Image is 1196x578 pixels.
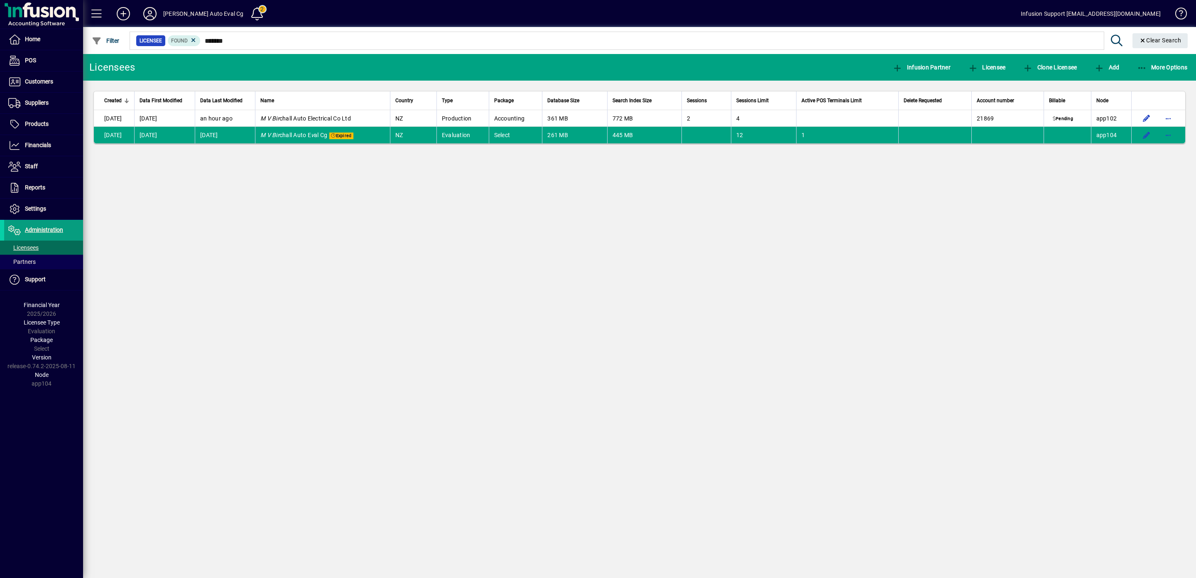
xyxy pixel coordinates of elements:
div: Data First Modified [140,96,190,105]
span: Expired [329,133,353,139]
span: Country [395,96,413,105]
em: v [311,132,314,138]
button: Add [1092,60,1121,75]
button: Profile [137,6,163,21]
span: Package [30,337,53,343]
a: Staff [4,156,83,177]
span: Products [25,121,49,127]
em: M [260,132,265,138]
td: [DATE] [94,110,134,127]
div: Database Size [547,96,602,105]
button: Edit [1140,128,1153,142]
em: V [267,115,271,122]
span: More Options [1137,64,1188,71]
span: chall Auto E al Cg [260,132,327,138]
span: Infusion Partner [892,64,951,71]
div: [PERSON_NAME] Auto Eval Cg [163,7,244,20]
span: Type [442,96,453,105]
span: Clear Search [1139,37,1181,44]
div: Type [442,96,484,105]
em: Bir [272,132,279,138]
td: 1 [796,127,898,143]
span: Database Size [547,96,579,105]
td: 361 MB [542,110,607,127]
em: Bir [272,115,279,122]
span: POS [25,57,36,64]
span: Home [25,36,40,42]
span: Licensee [140,37,162,45]
span: Found [171,38,188,44]
span: Active POS Terminals Limit [801,96,862,105]
td: an hour ago [195,110,255,127]
a: Licensees [4,241,83,255]
div: Delete Requested [904,96,966,105]
div: Search Index Size [613,96,676,105]
span: Settings [25,205,46,212]
span: Support [25,276,46,283]
span: Name [260,96,274,105]
span: Licensees [8,244,39,251]
div: Sessions [687,96,726,105]
td: 261 MB [542,127,607,143]
a: Reports [4,177,83,198]
div: Licensees [89,61,135,74]
span: Created [104,96,122,105]
div: Sessions Limit [736,96,792,105]
a: Home [4,29,83,50]
td: Evaluation [436,127,489,143]
button: Clear [1132,33,1188,48]
span: Data Last Modified [200,96,243,105]
a: Customers [4,71,83,92]
span: Administration [25,226,63,233]
button: Edit [1140,112,1153,125]
td: NZ [390,110,436,127]
td: NZ [390,127,436,143]
span: Version [32,354,51,361]
span: Financial Year [24,302,60,308]
span: Customers [25,78,53,85]
button: Filter [90,33,122,48]
a: Financials [4,135,83,156]
td: [DATE] [134,127,195,143]
div: Active POS Terminals Limit [801,96,893,105]
span: Search Index Size [613,96,652,105]
span: Sessions [687,96,707,105]
span: Partners [8,258,36,265]
em: V [267,132,271,138]
span: Delete Requested [904,96,942,105]
td: [DATE] [195,127,255,143]
td: Production [436,110,489,127]
td: 772 MB [607,110,681,127]
span: Suppliers [25,99,49,106]
span: Add [1094,64,1119,71]
a: Partners [4,255,83,269]
button: Add [110,6,137,21]
span: Filter [92,37,120,44]
span: Staff [25,163,38,170]
span: Billable [1049,96,1065,105]
button: More options [1162,128,1175,142]
div: Account number [977,96,1039,105]
span: Clone Licensee [1023,64,1077,71]
span: Data First Modified [140,96,182,105]
div: Billable [1049,96,1086,105]
mat-chip: Found Status: Found [168,35,201,46]
span: Reports [25,184,45,191]
span: Licensee [968,64,1006,71]
td: 4 [731,110,797,127]
a: POS [4,50,83,71]
div: Node [1096,96,1126,105]
button: Infusion Partner [890,60,953,75]
a: Settings [4,199,83,219]
a: Suppliers [4,93,83,113]
td: 12 [731,127,797,143]
div: Name [260,96,385,105]
div: Data Last Modified [200,96,250,105]
span: app104.prod.infusionbusinesssoftware.com [1096,132,1117,138]
span: Package [494,96,514,105]
td: 21869 [971,110,1044,127]
button: More Options [1135,60,1190,75]
span: Financials [25,142,51,148]
div: Created [104,96,129,105]
td: [DATE] [134,110,195,127]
